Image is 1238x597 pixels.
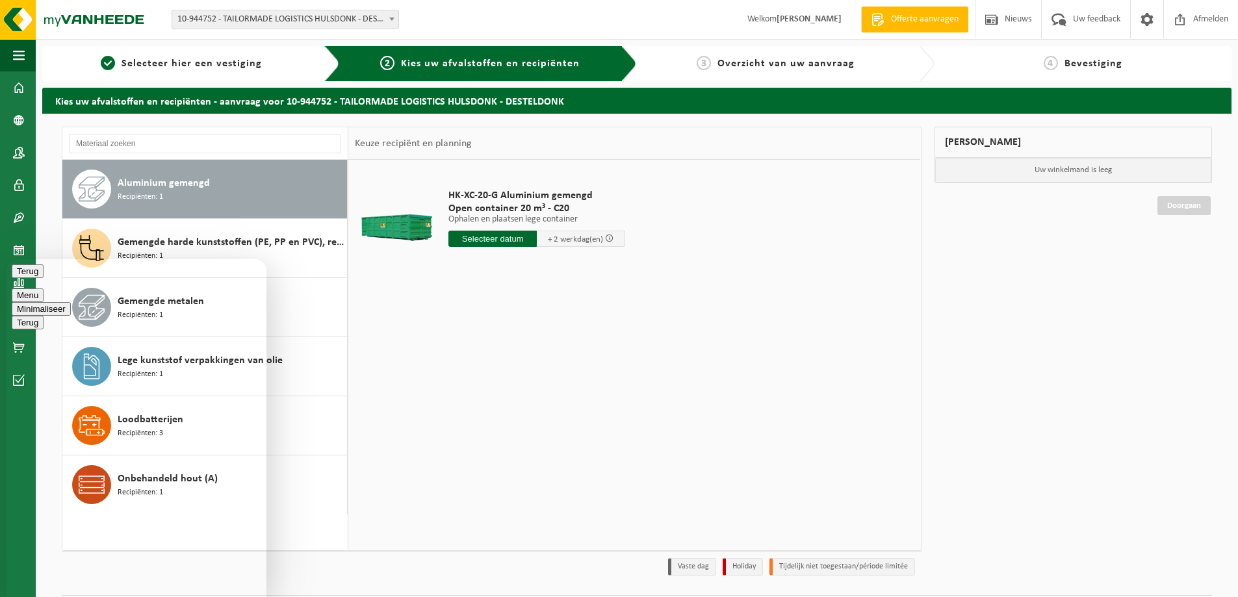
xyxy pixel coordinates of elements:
[49,56,314,71] a: 1Selecteer hier een vestiging
[42,88,1232,113] h2: Kies uw afvalstoffen en recipiënten - aanvraag voor 10-944752 - TAILORMADE LOGISTICS HULSDONK - D...
[448,231,537,247] input: Selecteer datum
[448,189,625,202] span: HK-XC-20-G Aluminium gemengd
[888,13,962,26] span: Offerte aanvragen
[118,235,344,250] span: Gemengde harde kunststoffen (PE, PP en PVC), recycleerbaar (industrieel)
[861,6,968,32] a: Offerte aanvragen
[6,259,266,597] iframe: chat widget
[769,558,915,576] li: Tijdelijk niet toegestaan/période limitée
[935,158,1212,183] p: Uw winkelmand is leeg
[448,215,625,224] p: Ophalen en plaatsen lege container
[1157,196,1211,215] a: Doorgaan
[723,558,763,576] li: Holiday
[118,191,163,203] span: Recipiënten: 1
[69,134,341,153] input: Materiaal zoeken
[62,160,348,219] button: Aluminium gemengd Recipiënten: 1
[401,58,580,69] span: Kies uw afvalstoffen en recipiënten
[668,558,716,576] li: Vaste dag
[380,56,394,70] span: 2
[697,56,711,70] span: 3
[118,175,210,191] span: Aluminium gemengd
[122,58,262,69] span: Selecteer hier een vestiging
[172,10,398,29] span: 10-944752 - TAILORMADE LOGISTICS HULSDONK - DESTELDONK
[172,10,399,29] span: 10-944752 - TAILORMADE LOGISTICS HULSDONK - DESTELDONK
[717,58,855,69] span: Overzicht van uw aanvraag
[777,14,842,24] strong: [PERSON_NAME]
[348,127,478,160] div: Keuze recipiënt en planning
[118,250,163,262] span: Recipiënten: 1
[935,127,1213,158] div: [PERSON_NAME]
[1064,58,1122,69] span: Bevestiging
[548,235,603,244] span: + 2 werkdag(en)
[448,202,625,215] span: Open container 20 m³ - C20
[1044,56,1058,70] span: 4
[62,219,348,278] button: Gemengde harde kunststoffen (PE, PP en PVC), recycleerbaar (industrieel) Recipiënten: 1
[101,56,115,70] span: 1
